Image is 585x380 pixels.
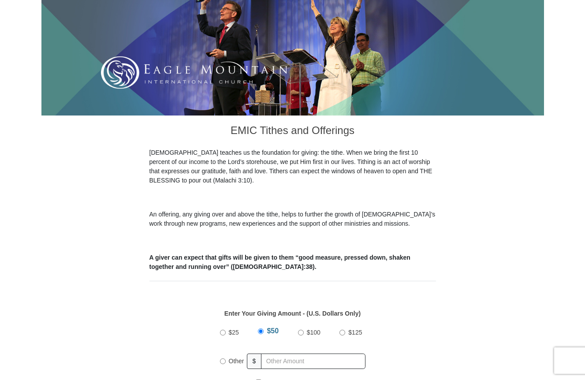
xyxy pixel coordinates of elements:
strong: Enter Your Giving Amount - (U.S. Dollars Only) [224,310,361,317]
span: $50 [267,327,279,335]
span: $100 [307,329,320,336]
p: An offering, any giving over and above the tithe, helps to further the growth of [DEMOGRAPHIC_DAT... [149,210,436,228]
b: A giver can expect that gifts will be given to them “good measure, pressed down, shaken together ... [149,254,410,270]
input: Other Amount [261,354,365,369]
p: [DEMOGRAPHIC_DATA] teaches us the foundation for giving: the tithe. When we bring the first 10 pe... [149,148,436,185]
span: $125 [348,329,362,336]
h3: EMIC Tithes and Offerings [149,115,436,148]
span: $ [247,354,262,369]
span: $25 [229,329,239,336]
span: Other [229,358,244,365]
